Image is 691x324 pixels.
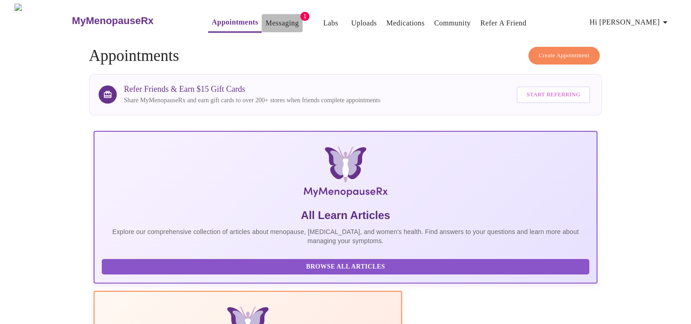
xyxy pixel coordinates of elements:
[348,14,381,32] button: Uploads
[102,227,590,245] p: Explore our comprehensive collection of articles about menopause, [MEDICAL_DATA], and women's hea...
[514,82,592,108] a: Start Referring
[208,13,262,33] button: Appointments
[102,208,590,223] h5: All Learn Articles
[177,146,513,201] img: MyMenopauseRx Logo
[477,14,530,32] button: Refer a Friend
[527,90,580,100] span: Start Referring
[351,17,377,30] a: Uploads
[539,50,590,61] span: Create Appointment
[586,13,674,31] button: Hi [PERSON_NAME]
[480,17,527,30] a: Refer a Friend
[434,17,471,30] a: Community
[300,12,309,21] span: 1
[72,15,154,27] h3: MyMenopauseRx
[102,262,592,270] a: Browse All Articles
[323,17,338,30] a: Labs
[124,96,380,105] p: Share MyMenopauseRx and earn gift cards to over 200+ stores when friends complete appointments
[316,14,345,32] button: Labs
[262,14,302,32] button: Messaging
[71,5,190,37] a: MyMenopauseRx
[528,47,600,65] button: Create Appointment
[102,259,590,275] button: Browse All Articles
[89,47,602,65] h4: Appointments
[383,14,428,32] button: Medications
[212,16,258,29] a: Appointments
[265,17,298,30] a: Messaging
[15,4,71,38] img: MyMenopauseRx Logo
[111,261,581,273] span: Browse All Articles
[431,14,475,32] button: Community
[386,17,424,30] a: Medications
[124,85,380,94] h3: Refer Friends & Earn $15 Gift Cards
[517,86,590,103] button: Start Referring
[590,16,671,29] span: Hi [PERSON_NAME]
